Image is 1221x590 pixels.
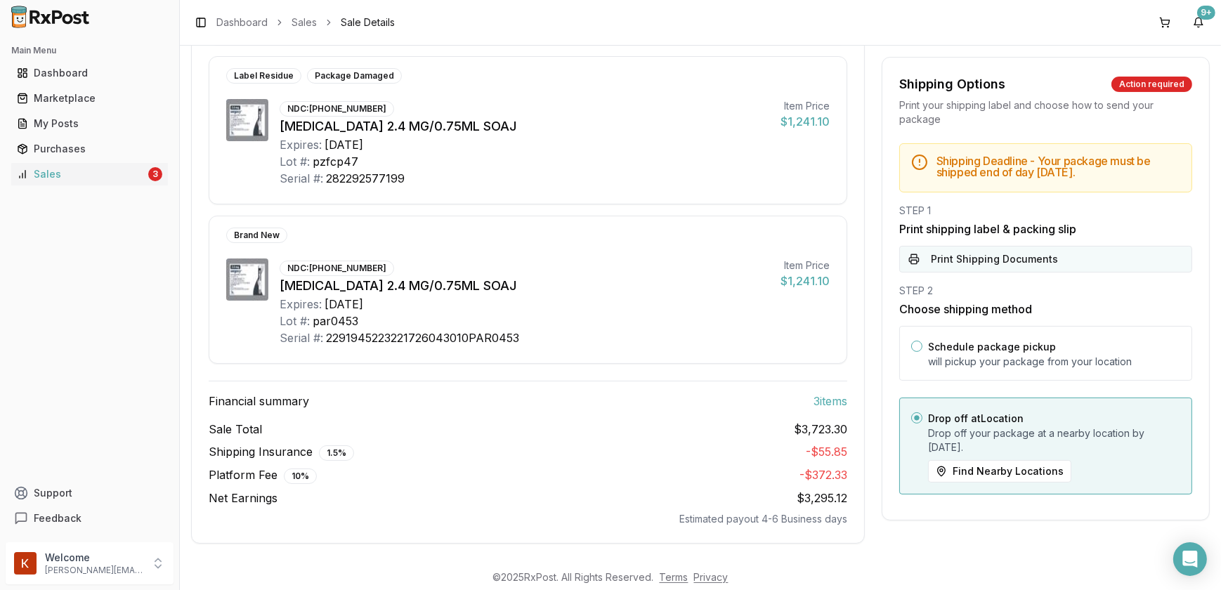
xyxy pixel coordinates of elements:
[11,162,168,187] a: Sales3
[325,136,363,153] div: [DATE]
[781,113,830,130] div: $1,241.10
[226,99,268,141] img: Wegovy 2.4 MG/0.75ML SOAJ
[11,86,168,111] a: Marketplace
[148,167,162,181] div: 3
[899,284,1192,298] div: STEP 2
[899,221,1192,237] h3: Print shipping label & packing slip
[284,468,317,484] div: 10 %
[209,421,262,438] span: Sale Total
[307,68,402,84] div: Package Damaged
[6,6,96,28] img: RxPost Logo
[209,393,309,409] span: Financial summary
[799,468,847,482] span: - $372.33
[6,112,174,135] button: My Posts
[226,258,268,301] img: Wegovy 2.4 MG/0.75ML SOAJ
[280,136,322,153] div: Expires:
[326,170,405,187] div: 282292577199
[280,313,310,329] div: Lot #:
[6,480,174,506] button: Support
[11,136,168,162] a: Purchases
[216,15,268,29] a: Dashboard
[280,117,769,136] div: [MEDICAL_DATA] 2.4 MG/0.75ML SOAJ
[1187,11,1210,34] button: 9+
[326,329,519,346] div: 2291945223221726043010PAR0453
[341,15,395,29] span: Sale Details
[794,421,847,438] span: $3,723.30
[34,511,81,525] span: Feedback
[280,153,310,170] div: Lot #:
[17,167,145,181] div: Sales
[814,393,847,409] span: 3 item s
[280,276,769,296] div: [MEDICAL_DATA] 2.4 MG/0.75ML SOAJ
[14,552,37,575] img: User avatar
[928,460,1071,483] button: Find Nearby Locations
[17,66,162,80] div: Dashboard
[781,99,830,113] div: Item Price
[280,329,323,346] div: Serial #:
[797,491,847,505] span: $3,295.12
[11,60,168,86] a: Dashboard
[6,506,174,531] button: Feedback
[226,228,287,243] div: Brand New
[1197,6,1215,20] div: 9+
[936,155,1180,178] h5: Shipping Deadline - Your package must be shipped end of day [DATE] .
[928,426,1180,454] p: Drop off your package at a nearby location by [DATE] .
[313,153,358,170] div: pzfcp47
[45,551,143,565] p: Welcome
[806,445,847,459] span: - $55.85
[694,571,729,583] a: Privacy
[6,62,174,84] button: Dashboard
[226,68,301,84] div: Label Residue
[209,512,847,526] div: Estimated payout 4-6 Business days
[292,15,317,29] a: Sales
[209,443,354,461] span: Shipping Insurance
[899,246,1192,273] button: Print Shipping Documents
[209,490,277,506] span: Net Earnings
[325,296,363,313] div: [DATE]
[928,355,1180,369] p: will pickup your package from your location
[280,261,394,276] div: NDC: [PHONE_NUMBER]
[11,111,168,136] a: My Posts
[313,313,358,329] div: par0453
[781,258,830,273] div: Item Price
[17,91,162,105] div: Marketplace
[781,273,830,289] div: $1,241.10
[216,15,395,29] nav: breadcrumb
[45,565,143,576] p: [PERSON_NAME][EMAIL_ADDRESS][DOMAIN_NAME]
[899,74,1005,94] div: Shipping Options
[899,98,1192,126] div: Print your shipping label and choose how to send your package
[899,301,1192,317] h3: Choose shipping method
[17,117,162,131] div: My Posts
[11,45,168,56] h2: Main Menu
[209,466,317,484] span: Platform Fee
[928,341,1056,353] label: Schedule package pickup
[1173,542,1207,576] div: Open Intercom Messenger
[6,163,174,185] button: Sales3
[280,296,322,313] div: Expires:
[928,412,1024,424] label: Drop off at Location
[280,170,323,187] div: Serial #:
[280,101,394,117] div: NDC: [PHONE_NUMBER]
[319,445,354,461] div: 1.5 %
[17,142,162,156] div: Purchases
[6,138,174,160] button: Purchases
[660,571,688,583] a: Terms
[899,204,1192,218] div: STEP 1
[6,87,174,110] button: Marketplace
[1111,77,1192,92] div: Action required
